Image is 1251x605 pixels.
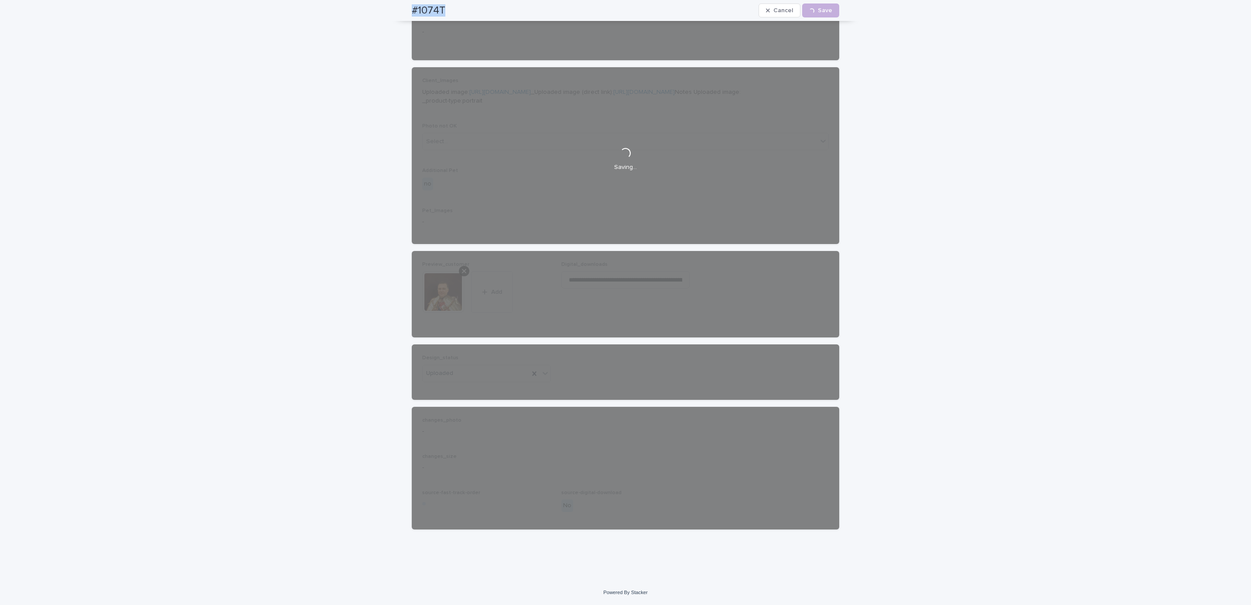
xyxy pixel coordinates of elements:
[603,590,647,595] a: Powered By Stacker
[773,7,793,14] span: Cancel
[802,3,839,17] button: Save
[818,7,832,14] span: Save
[412,4,445,17] h2: #1074T
[759,3,800,17] button: Cancel
[614,164,637,171] p: Saving…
